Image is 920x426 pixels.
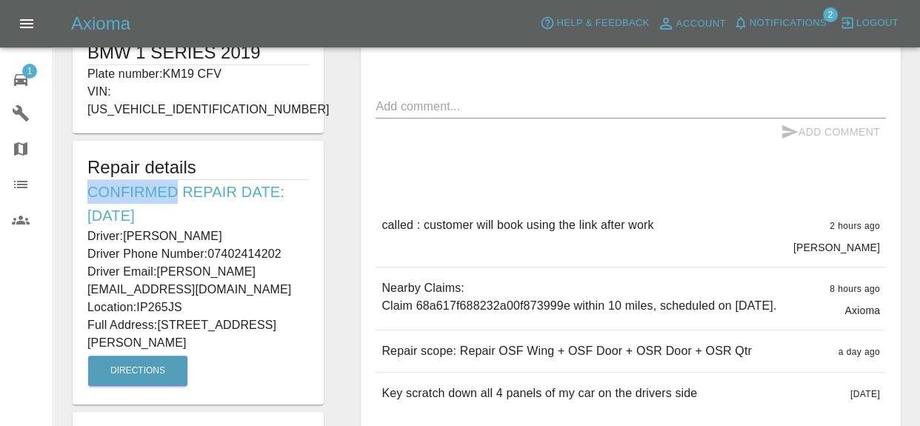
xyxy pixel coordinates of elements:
[87,245,309,263] p: Driver Phone Number: 07402414202
[830,284,880,294] span: 8 hours ago
[87,227,309,245] p: Driver: [PERSON_NAME]
[730,12,830,35] button: Notifications
[676,16,726,33] span: Account
[87,83,309,119] p: VIN: [US_VEHICLE_IDENTIFICATION_NUMBER]
[836,12,902,35] button: Logout
[850,389,880,399] span: [DATE]
[844,303,880,318] p: Axioma
[87,41,309,64] h1: BMW 1 SERIES 2019
[22,64,37,79] span: 1
[381,216,653,234] p: called : customer will book using the link after work
[87,156,309,179] h5: Repair details
[793,240,880,255] p: [PERSON_NAME]
[750,15,827,32] span: Notifications
[381,342,752,360] p: Repair scope: Repair OSF Wing + OSF Door + OSR Door + OSR Qtr
[87,299,309,316] p: Location: IP265JS
[653,12,730,36] a: Account
[381,279,776,315] p: Nearby Claims: Claim 68a617f688232a00f873999e within 10 miles, scheduled on [DATE].
[839,347,880,357] span: a day ago
[71,12,130,36] h5: Axioma
[87,316,309,352] p: Full Address: [STREET_ADDRESS][PERSON_NAME]
[87,65,309,83] p: Plate number: KM19 CFV
[88,356,187,386] button: Directions
[87,180,309,227] h6: Confirmed Repair Date: [DATE]
[9,6,44,41] button: Open drawer
[87,263,309,299] p: Driver Email: [PERSON_NAME][EMAIL_ADDRESS][DOMAIN_NAME]
[556,15,649,32] span: Help & Feedback
[823,7,838,22] span: 2
[856,15,899,32] span: Logout
[381,385,697,402] p: Key scratch down all 4 panels of my car on the drivers side
[536,12,653,35] button: Help & Feedback
[830,221,880,231] span: 2 hours ago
